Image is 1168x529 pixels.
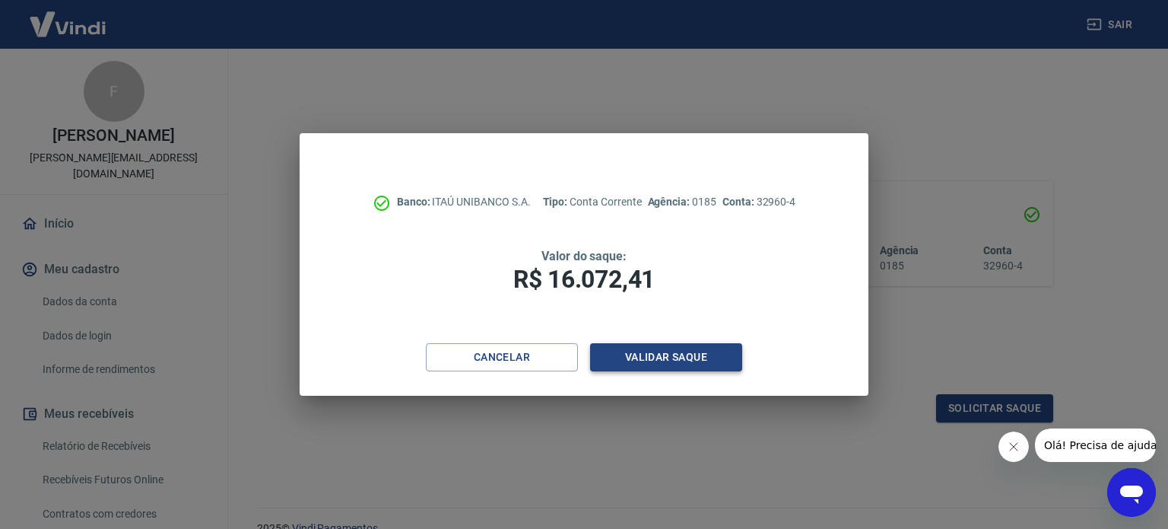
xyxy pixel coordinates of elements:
span: Banco: [397,196,433,208]
span: Tipo: [543,196,570,208]
iframe: Mensagem da empresa [1035,429,1156,462]
button: Cancelar [426,343,578,371]
p: 32960-4 [722,194,795,210]
iframe: Botão para abrir a janela de mensagens [1107,468,1156,517]
span: R$ 16.072,41 [513,265,655,294]
p: 0185 [648,194,716,210]
p: ITAÚ UNIBANCO S.A. [397,194,531,210]
p: Conta Corrente [543,194,642,210]
span: Olá! Precisa de ajuda? [9,11,128,23]
iframe: Fechar mensagem [998,432,1029,462]
span: Valor do saque: [541,249,627,263]
button: Validar saque [590,343,742,371]
span: Agência: [648,196,693,208]
span: Conta: [722,196,757,208]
